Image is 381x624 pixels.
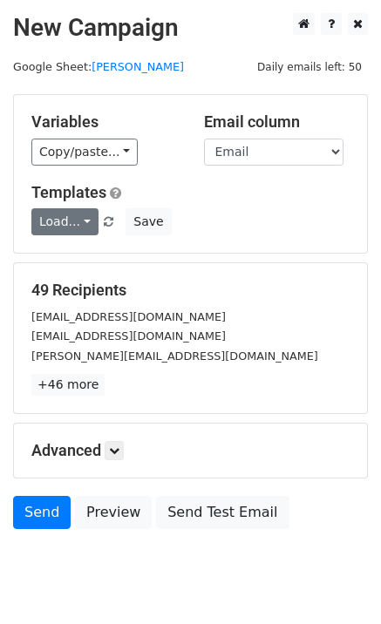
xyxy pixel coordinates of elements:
h2: New Campaign [13,13,368,43]
a: Send Test Email [156,496,289,529]
a: Load... [31,208,99,235]
small: [PERSON_NAME][EMAIL_ADDRESS][DOMAIN_NAME] [31,349,318,363]
iframe: Chat Widget [294,540,381,624]
h5: Advanced [31,441,350,460]
a: Templates [31,183,106,201]
a: Preview [75,496,152,529]
small: [EMAIL_ADDRESS][DOMAIN_NAME] [31,329,226,343]
h5: Email column [204,112,350,132]
a: Send [13,496,71,529]
span: Daily emails left: 50 [251,58,368,77]
a: [PERSON_NAME] [92,60,184,73]
h5: Variables [31,112,178,132]
small: Google Sheet: [13,60,184,73]
a: +46 more [31,374,105,396]
a: Copy/paste... [31,139,138,166]
small: [EMAIL_ADDRESS][DOMAIN_NAME] [31,310,226,323]
h5: 49 Recipients [31,281,350,300]
button: Save [126,208,171,235]
a: Daily emails left: 50 [251,60,368,73]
